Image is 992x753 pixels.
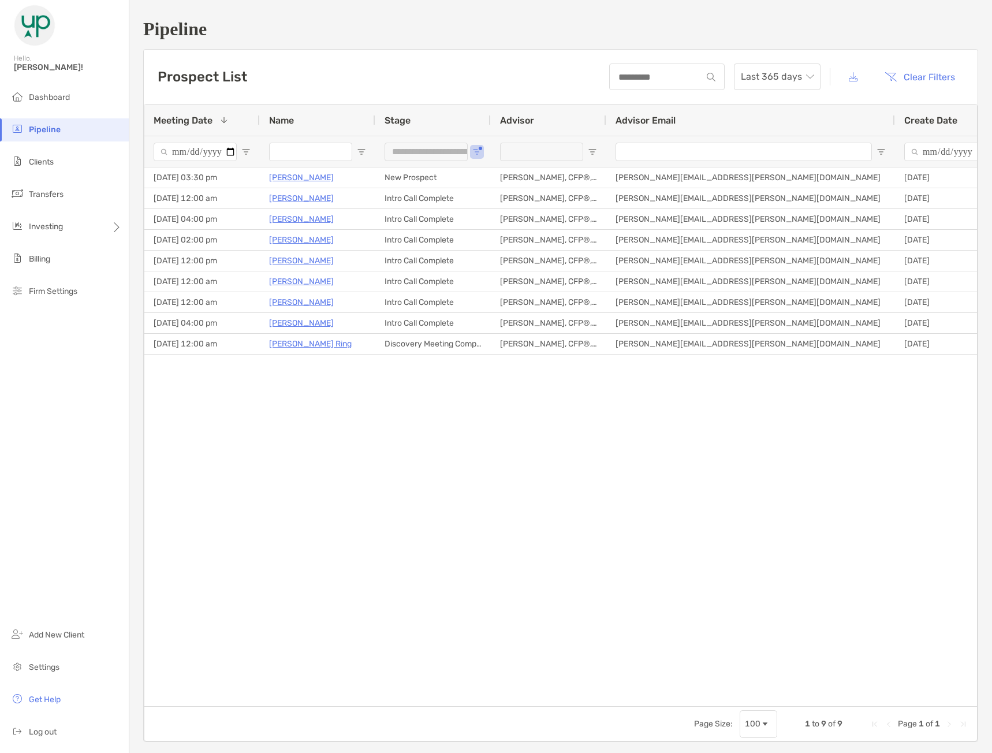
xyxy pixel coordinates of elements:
div: 100 [745,719,760,729]
span: Investing [29,222,63,232]
div: First Page [870,720,879,729]
span: 1 [935,719,940,729]
div: Page Size [740,710,777,738]
span: 9 [821,719,826,729]
div: [PERSON_NAME][EMAIL_ADDRESS][PERSON_NAME][DOMAIN_NAME] [606,292,895,312]
div: [PERSON_NAME], CFP®, MSF [491,167,606,188]
div: Next Page [945,720,954,729]
h3: Prospect List [158,69,247,85]
input: Name Filter Input [269,143,352,161]
div: [PERSON_NAME], CFP®, MSF [491,251,606,271]
button: Open Filter Menu [588,147,597,156]
img: settings icon [10,659,24,673]
button: Open Filter Menu [241,147,251,156]
div: [DATE] 04:00 pm [144,209,260,229]
span: of [828,719,836,729]
div: [PERSON_NAME], CFP®, MSF [491,334,606,354]
div: [PERSON_NAME], CFP®, MSF [491,313,606,333]
input: Advisor Email Filter Input [616,143,872,161]
div: [PERSON_NAME][EMAIL_ADDRESS][PERSON_NAME][DOMAIN_NAME] [606,313,895,333]
a: [PERSON_NAME] [269,316,334,330]
div: Intro Call Complete [375,251,491,271]
a: [PERSON_NAME] [269,233,334,247]
img: get-help icon [10,692,24,706]
span: Firm Settings [29,286,77,296]
img: investing icon [10,219,24,233]
span: Clients [29,157,54,167]
div: [PERSON_NAME][EMAIL_ADDRESS][PERSON_NAME][DOMAIN_NAME] [606,167,895,188]
div: [PERSON_NAME][EMAIL_ADDRESS][PERSON_NAME][DOMAIN_NAME] [606,230,895,250]
span: Pipeline [29,125,61,135]
a: [PERSON_NAME] Ring [269,337,352,351]
div: [DATE] 12:00 am [144,292,260,312]
button: Open Filter Menu [472,147,482,156]
div: Previous Page [884,720,893,729]
img: pipeline icon [10,122,24,136]
div: [PERSON_NAME][EMAIL_ADDRESS][PERSON_NAME][DOMAIN_NAME] [606,188,895,208]
img: dashboard icon [10,90,24,103]
span: Get Help [29,695,61,704]
div: Intro Call Complete [375,313,491,333]
div: Intro Call Complete [375,292,491,312]
a: [PERSON_NAME] [269,191,334,206]
img: clients icon [10,154,24,168]
div: [DATE] 12:00 am [144,334,260,354]
div: [PERSON_NAME], CFP®, MSF [491,188,606,208]
div: Intro Call Complete [375,188,491,208]
span: Page [898,719,917,729]
a: [PERSON_NAME] [269,170,334,185]
span: Create Date [904,115,957,126]
span: to [812,719,819,729]
span: Billing [29,254,50,264]
span: Meeting Date [154,115,212,126]
div: [DATE] 04:00 pm [144,313,260,333]
span: [PERSON_NAME]! [14,62,122,72]
div: Intro Call Complete [375,230,491,250]
span: Add New Client [29,630,84,640]
button: Open Filter Menu [877,147,886,156]
span: Advisor [500,115,534,126]
span: Dashboard [29,92,70,102]
span: Transfers [29,189,64,199]
div: Intro Call Complete [375,209,491,229]
div: Intro Call Complete [375,271,491,292]
img: Zoe Logo [14,5,55,46]
div: Last Page [959,720,968,729]
img: firm-settings icon [10,284,24,297]
div: [PERSON_NAME], CFP®, MSF [491,230,606,250]
input: Meeting Date Filter Input [154,143,237,161]
div: [PERSON_NAME], CFP®, MSF [491,209,606,229]
div: [PERSON_NAME][EMAIL_ADDRESS][PERSON_NAME][DOMAIN_NAME] [606,251,895,271]
span: 1 [805,719,810,729]
a: [PERSON_NAME] [269,295,334,310]
a: [PERSON_NAME] [269,274,334,289]
span: Last 365 days [741,64,814,90]
span: 9 [837,719,842,729]
h1: Pipeline [143,18,978,40]
div: Discovery Meeting Complete [375,334,491,354]
img: input icon [707,73,715,81]
div: [DATE] 02:00 pm [144,230,260,250]
img: transfers icon [10,187,24,200]
div: [DATE] 12:00 pm [144,251,260,271]
span: Stage [385,115,411,126]
span: of [926,719,933,729]
div: [PERSON_NAME], CFP®, MSF [491,271,606,292]
div: [DATE] 12:00 am [144,188,260,208]
a: [PERSON_NAME] [269,254,334,268]
a: [PERSON_NAME] [269,212,334,226]
button: Open Filter Menu [357,147,366,156]
span: Settings [29,662,59,672]
span: Log out [29,727,57,737]
span: 1 [919,719,924,729]
div: [PERSON_NAME][EMAIL_ADDRESS][PERSON_NAME][DOMAIN_NAME] [606,334,895,354]
div: [DATE] 12:00 am [144,271,260,292]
